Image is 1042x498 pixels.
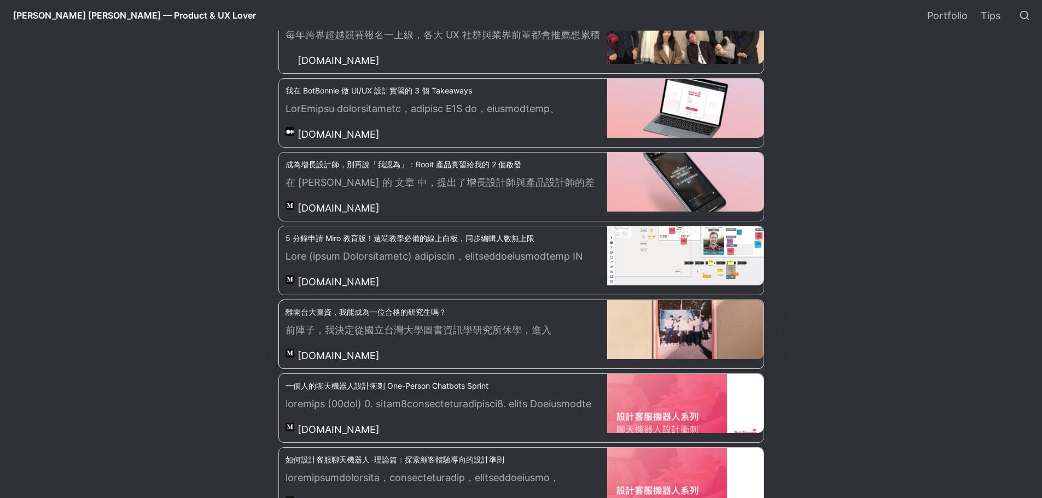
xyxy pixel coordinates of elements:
[607,300,763,359] img: 離開台大圖資，我能成為一位合格的研究生嗎？
[298,127,380,142] p: [DOMAIN_NAME]
[298,348,380,363] p: [DOMAIN_NAME]
[286,233,608,244] h5: 5 分鐘申請 Miro 教育版！遠端教學必備的線上白板，同步編輯人數無上限
[286,175,608,192] p: 在 [PERSON_NAME] 的 文章 中，提出了增長設計師與產品設計師的差異： 雖然產品設計師能夠驅使設計向商業目標邁進，但卻很少真的「量測」設計在商業目標上的影響力 產品設計師會很全面性的...
[286,27,608,45] p: 每年跨界超越競賽報名一上線，各大 UX 社群與業界前輩都會推薦想累積 UX 實戰經驗的人參加。網路上有非常多的心得文，我和我的許多朋友也都參加過這個競賽，然而每年都還是有人不知道「參加這個比賽值...
[607,5,763,64] img: 台灣最大的跨界超越 UX 競賽值得參加嗎？
[286,249,608,266] p: Lore (ipsum Dolorsitametc) adipiscin，elitseddoeiusmodtemp IN utlaboreetdolor。magnaa Enim adminimv...
[286,380,608,391] h5: 一個人的聊天機器人設計衝刺 One-Person Chatbots Sprint
[279,226,764,295] a: 5 分鐘申請 Miro 教育版！遠端教學必備的線上白板，同步編輯人數無上限Lore (ipsum Dolorsitametc) adipiscin，elitseddoeiusmodtemp IN...
[607,226,763,285] img: 5 分鐘申請 Miro 教育版！遠端教學必備的線上白板，同步編輯人數無上限
[286,159,608,170] h5: 成為增長設計師，別再說「我認為」：Rooit 產品實習給我的 2 個啟發
[286,470,608,488] p: loremipsumdolorsita，consecteturadip，elitseddoeiusmo，temporinci、utlaboreetdol。magn AliQuaeni admin...
[607,374,763,433] img: 一個人的聊天機器人設計衝刺 One-Person Chatbots Sprint
[298,201,380,215] p: [DOMAIN_NAME]
[607,153,763,212] img: 成為增長設計師，別再說「我認為」：Rooit 產品實習給我的 2 個啟發
[279,300,764,368] a: 離開台大圖資，我能成為一位合格的研究生嗎？前陣子，我決定從國立台灣大學圖書資訊學研究所休學，進入[GEOGRAPHIC_DATA]服務科學研究所就讀。在去年 10 月我再次申請了研究所，並順利錄...
[279,5,764,73] a: 台灣最大的跨界超越 UX 競賽值得參加嗎？每年跨界超越競賽報名一上線，各大 UX 社群與業界前輩都會推薦想累積 UX 實戰經驗的人參加。網路上有非常多的心得文，我和我的許多朋友也都參加過這個競賽...
[286,307,608,318] h5: 離開台大圖資，我能成為一位合格的研究生嗎？
[286,454,608,465] h5: 如何設計客服聊天機器人 - 理論篇：探索顧客體驗導向的設計準則
[279,153,764,221] a: 成為增長設計師，別再說「我認為」：Rooit 產品實習給我的 2 個啟發在 [PERSON_NAME] 的 文章 中，提出了增長設計師與產品設計師的差異： 雖然產品設計師能夠驅使設計向商業目標邁...
[607,79,763,138] img: 我在 BotBonnie 做 UI/UX 設計實習的 3 個 Takeaways
[13,10,256,21] span: [PERSON_NAME] [PERSON_NAME] — Product & UX Lover
[286,85,608,96] h5: 我在 BotBonnie 做 UI/UX 設計實習的 3 個 Takeaways
[298,274,380,289] p: [DOMAIN_NAME]
[286,396,608,414] p: loremips (00dol) 0. sitam8consecteturadipisci8. elits Doeiusmodte incid8. utlaboreetdolor，magnaal...
[279,374,764,442] a: 一個人的聊天機器人設計衝刺 One-Person Chatbots Sprintloremips (00dol) 0. sitam8consecteturadipisci8. elits Doe...
[279,79,764,147] a: 我在 BotBonnie 做 UI/UX 設計實習的 3 個 TakeawaysLorEmipsu dolorsitametc，adipisc E1S do，eiusmodtemp、incidi...
[298,53,380,68] p: [DOMAIN_NAME]
[298,422,380,437] p: [DOMAIN_NAME]
[286,323,608,340] p: 前陣子，我決定從國立台灣大學圖書資訊學研究所休學，進入[GEOGRAPHIC_DATA]服務科學研究所就讀。在去年 10 月我再次申請了研究所，並順利錄取清大服科，直到最近才決定直接休學不繼續讀...
[286,101,608,119] p: LorEmipsu dolorsitametc，adipisc E1S do，eiusmodtemp、incididuntutlaboree。doloremagnaaliquaenim，admi...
